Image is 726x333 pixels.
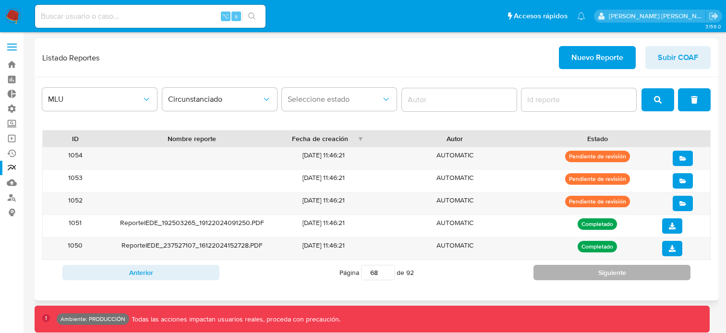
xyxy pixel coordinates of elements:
p: Todas las acciones impactan usuarios reales, proceda con precaución. [129,315,340,324]
p: omar.guzman@mercadolibre.com.co [609,12,706,21]
input: Buscar usuario o caso... [35,10,266,23]
a: Notificaciones [577,12,585,20]
a: Salir [709,11,719,21]
span: s [235,12,238,21]
span: ⌥ [222,12,229,21]
span: Accesos rápidos [514,11,568,21]
p: Ambiente: PRODUCCIÓN [60,317,125,321]
button: search-icon [242,10,262,23]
